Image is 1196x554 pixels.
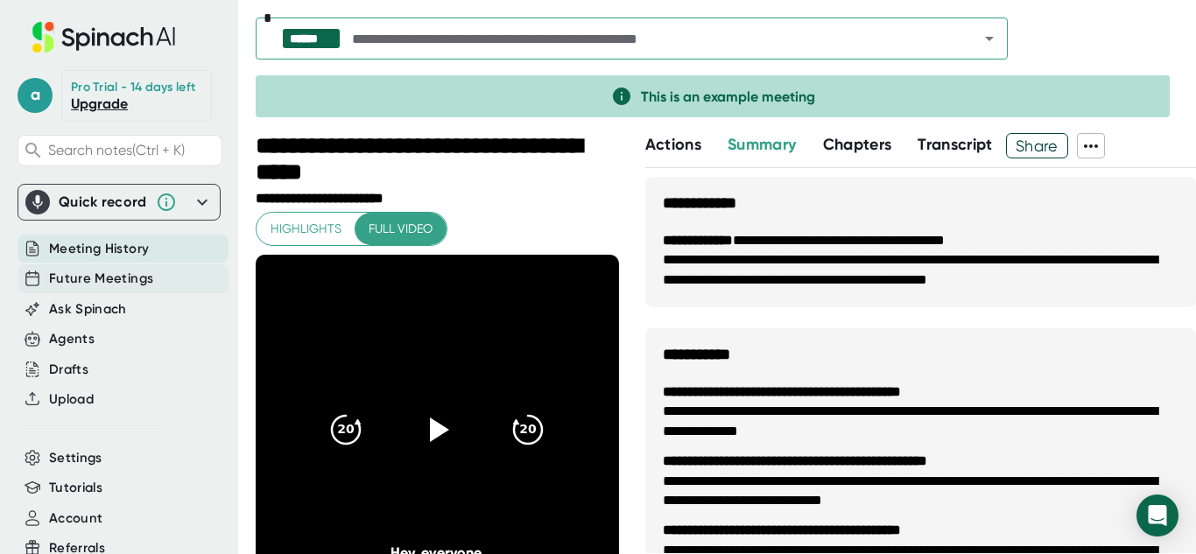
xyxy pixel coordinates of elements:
a: Upgrade [71,95,128,112]
button: Ask Spinach [49,299,127,319]
span: a [18,78,53,113]
button: Account [49,508,102,529]
button: Future Meetings [49,269,153,289]
button: Actions [645,133,701,157]
button: Share [1006,133,1068,158]
button: Tutorials [49,478,102,498]
span: Share [1007,130,1067,161]
button: Open [977,26,1002,51]
div: Pro Trial - 14 days left [71,80,195,95]
span: Full video [369,218,433,240]
button: Settings [49,448,102,468]
span: Actions [645,135,701,154]
div: Quick record [25,185,213,220]
span: Summary [728,135,796,154]
span: This is an example meeting [641,88,815,105]
button: Highlights [257,213,355,245]
button: Summary [728,133,796,157]
span: Search notes (Ctrl + K) [48,142,185,158]
button: Meeting History [49,239,149,259]
span: Highlights [271,218,341,240]
div: Quick record [59,193,147,211]
button: Full video [355,213,447,245]
button: Upload [49,389,94,410]
button: Chapters [823,133,892,157]
span: Transcript [918,135,993,154]
span: Chapters [823,135,892,154]
button: Transcript [918,133,993,157]
div: Open Intercom Messenger [1136,494,1178,536]
button: Drafts [49,360,88,380]
button: Agents [49,329,95,349]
